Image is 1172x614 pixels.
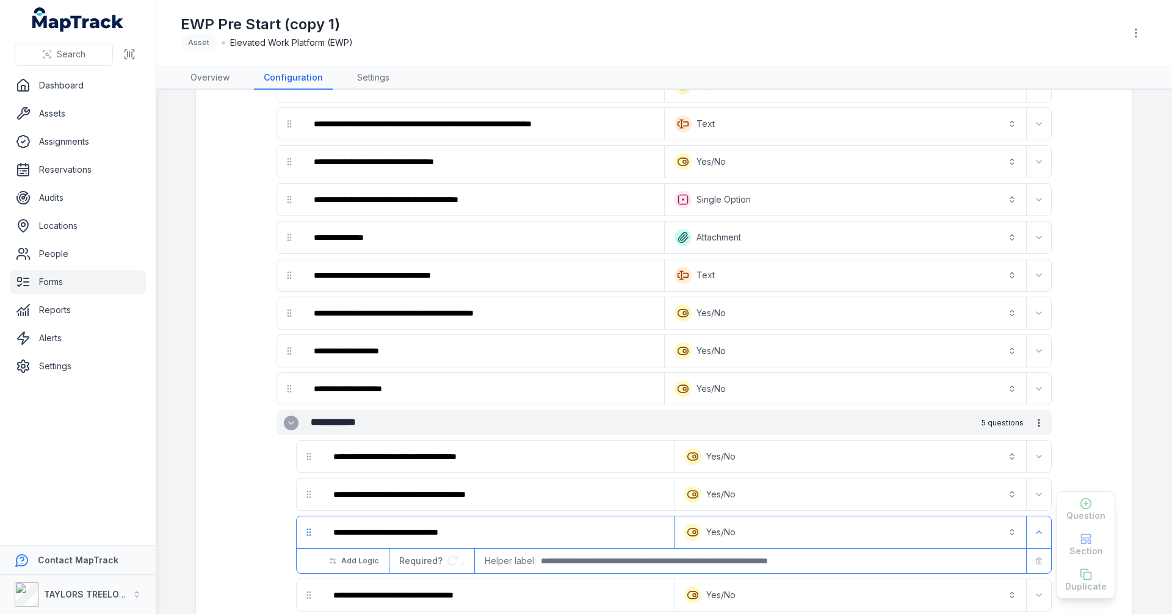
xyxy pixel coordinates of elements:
div: drag [277,112,302,136]
div: :r2ph:-form-item-label [324,481,671,508]
a: Overview [181,67,239,90]
a: Dashboard [10,73,146,98]
a: Configuration [254,67,333,90]
a: Alerts [10,326,146,350]
a: Forms [10,270,146,294]
button: Add Logic [321,551,386,571]
button: Expand [1029,190,1049,209]
button: more-detail [1029,413,1049,433]
button: Yes/No [677,519,1024,546]
div: :r2mr:-form-item-label [304,375,662,402]
button: Expand [1029,303,1049,323]
strong: Contact MapTrack [38,555,118,565]
span: Helper label: [485,555,536,567]
span: Required? [399,555,447,566]
a: Reservations [10,157,146,182]
button: Yes/No [667,375,1024,402]
button: Expand [1029,341,1049,361]
a: Audits [10,186,146,210]
div: drag [277,377,302,401]
button: Expand [1029,379,1049,399]
button: Yes/No [677,443,1024,470]
button: Yes/No [667,148,1024,175]
svg: drag [304,452,314,461]
div: :r2im:-form-item-label [304,186,662,213]
a: People [10,242,146,266]
div: drag [277,339,302,363]
input: :r2u4:-form-item-label [447,556,465,566]
button: Yes/No [667,300,1024,327]
div: drag [277,301,302,325]
a: Settings [10,354,146,378]
div: :r2m2:-form-item-label [304,338,662,364]
span: Add Logic [341,556,378,566]
div: :r2oo:-form-item-label [324,443,671,470]
div: :r2ia:-form-item-label [304,224,662,251]
div: drag [297,482,321,507]
button: Text [667,110,1024,137]
svg: drag [304,489,314,499]
button: Single Option [667,186,1024,213]
div: :r2i4:-form-item-label [304,148,662,175]
svg: drag [284,157,294,167]
div: Asset [181,34,217,51]
svg: drag [284,119,294,129]
button: Yes/No [677,481,1024,508]
div: drag [277,150,302,174]
a: Assignments [10,129,146,154]
div: drag [297,520,321,544]
div: :r2hu:-form-item-label [304,110,662,137]
div: drag [297,583,321,607]
div: drag [277,263,302,287]
svg: drag [304,590,314,600]
button: Expand [1029,447,1049,466]
button: Expand [284,416,298,430]
svg: drag [284,233,294,242]
button: Expand [1029,485,1049,504]
svg: drag [284,195,294,204]
span: Elevated Work Platform (EWP) [230,37,353,49]
button: Attachment [667,224,1024,251]
h1: EWP Pre Start (copy 1) [181,15,353,34]
button: Expand [1029,152,1049,172]
svg: drag [284,384,294,394]
button: Expand [1029,585,1049,605]
a: MapTrack [32,7,124,32]
strong: TAYLORS TREELOPPING [44,589,146,599]
div: :r2pp:-form-item-label [324,519,671,546]
button: Expand [1029,114,1049,134]
button: Expand [1029,265,1049,285]
div: :r2rd:-form-item-label [324,582,671,609]
div: :r2ig:-form-item-label [304,262,662,289]
svg: drag [304,527,314,537]
button: Text [667,262,1024,289]
button: Yes/No [667,338,1024,364]
div: :r2l9:-form-item-label [304,300,662,327]
a: Reports [10,298,146,322]
button: Expand [1029,522,1049,542]
svg: drag [284,346,294,356]
span: Search [57,48,85,60]
div: drag [277,187,302,212]
button: Yes/No [677,582,1024,609]
svg: drag [284,270,294,280]
a: Settings [347,67,399,90]
div: drag [297,444,321,469]
a: Assets [10,101,146,126]
button: Expand [1029,228,1049,247]
svg: drag [284,308,294,318]
div: drag [277,225,302,250]
span: 5 questions [982,418,1024,428]
button: Search [15,43,113,66]
a: Locations [10,214,146,238]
